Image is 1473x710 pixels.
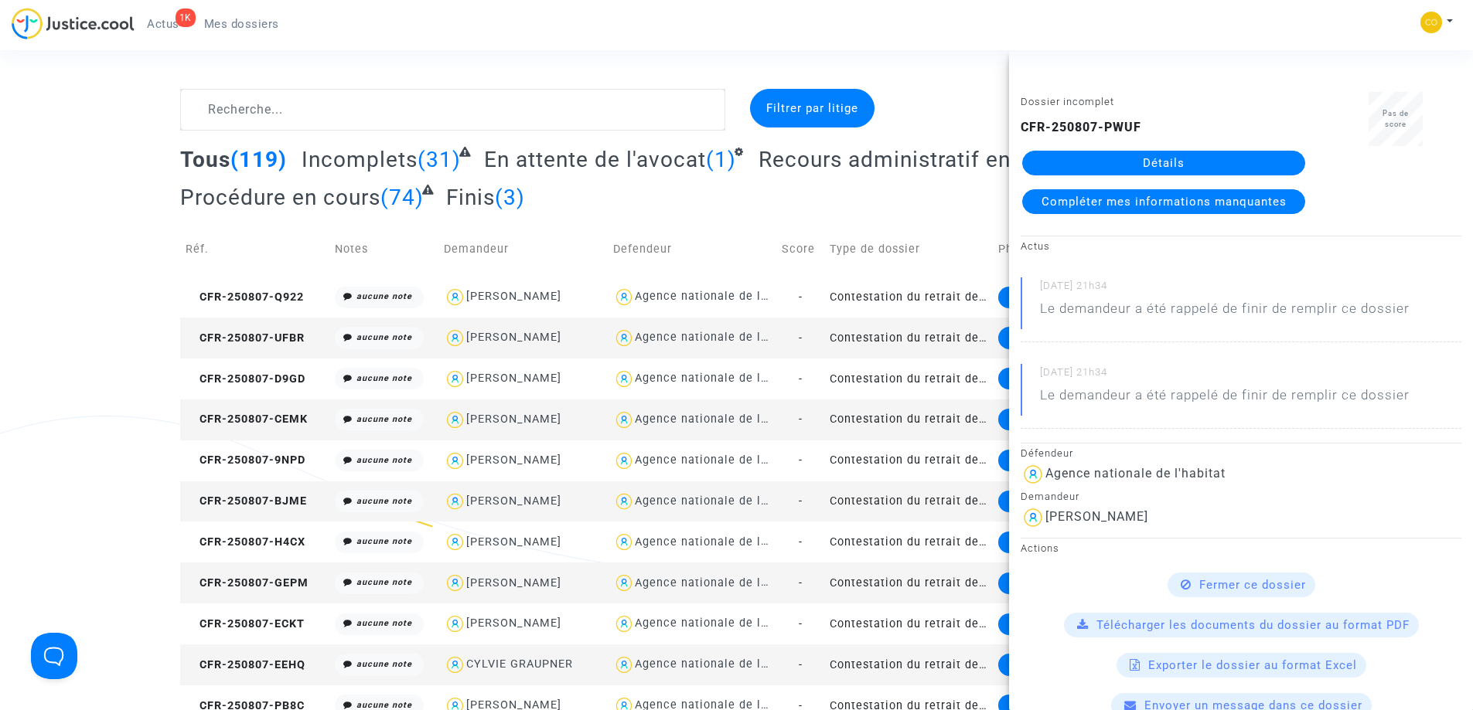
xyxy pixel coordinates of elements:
[176,8,196,27] div: 1K
[444,368,466,390] img: icon-user.svg
[444,491,466,513] img: icon-user.svg
[613,450,636,472] img: icon-user.svg
[1022,151,1305,175] a: Détails
[466,657,573,671] div: CYLVIE GRAUPNER
[1383,109,1409,128] span: Pas de score
[192,12,292,36] a: Mes dossiers
[1420,12,1442,33] img: 84a266a8493598cb3cce1313e02c3431
[998,572,1100,594] div: Mise en demeure
[799,617,803,630] span: -
[1045,466,1226,481] div: Agence nationale de l'habitat
[444,572,466,594] img: icon-user.svg
[31,633,77,679] iframe: Help Scout Beacon - Open
[799,331,803,345] span: -
[613,368,636,390] img: icon-user.svg
[1040,386,1410,413] p: Le demandeur a été rappelé de finir de remplir ce dossier
[799,576,803,589] span: -
[484,147,706,172] span: En attente de l'avocat
[824,358,993,399] td: Contestation du retrait de [PERSON_NAME] par l'ANAH (mandataire)
[180,147,230,172] span: Tous
[466,454,561,467] div: [PERSON_NAME]
[180,185,380,210] span: Procédure en cours
[613,613,636,635] img: icon-user.svg
[356,291,412,301] i: aucune note
[356,496,412,506] i: aucune note
[444,327,466,349] img: icon-user.svg
[356,455,412,465] i: aucune note
[204,17,279,31] span: Mes dossiers
[1199,578,1306,592] span: Fermer ce dossier
[799,413,803,426] span: -
[444,654,466,676] img: icon-user.svg
[613,531,636,553] img: icon-user.svg
[466,576,561,589] div: [PERSON_NAME]
[635,535,805,549] div: Agence nationale de l'habitat
[380,185,424,210] span: (74)
[613,491,636,513] img: icon-user.svg
[824,222,993,277] td: Type de dossier
[824,440,993,481] td: Contestation du retrait de [PERSON_NAME] par l'ANAH (mandataire)
[356,618,412,628] i: aucune note
[613,286,636,308] img: icon-user.svg
[613,409,636,431] img: icon-user.svg
[824,521,993,562] td: Contestation du retrait de [PERSON_NAME] par l'ANAH (mandataire)
[230,147,287,172] span: (119)
[1040,365,1461,386] small: [DATE] 21h34
[824,399,993,440] td: Contestation du retrait de [PERSON_NAME] par l'ANAH (mandataire)
[1096,618,1410,632] span: Télécharger les documents du dossier au format PDF
[824,481,993,522] td: Contestation du retrait de [PERSON_NAME] par l'ANAH (mandataire)
[998,613,1100,635] div: Mise en demeure
[444,613,466,635] img: icon-user.svg
[635,331,805,344] div: Agence nationale de l'habitat
[180,222,329,277] td: Réf.
[799,535,803,549] span: -
[186,658,305,671] span: CFR-250807-EEHQ
[635,413,805,426] div: Agence nationale de l'habitat
[998,287,1123,308] div: Recours administratif
[444,286,466,308] img: icon-user.svg
[466,331,561,344] div: [PERSON_NAME]
[444,531,466,553] img: icon-user.svg
[356,577,412,587] i: aucune note
[466,372,561,385] div: [PERSON_NAME]
[1021,462,1045,487] img: icon-user.svg
[418,147,461,172] span: (31)
[1021,120,1141,134] b: CFR-250807-PWUF
[998,368,1100,389] div: Mise en demeure
[824,644,993,685] td: Contestation du retrait de [PERSON_NAME] par l'ANAH (mandataire)
[1021,96,1114,107] small: Dossier incomplet
[1021,491,1079,502] small: Demandeur
[186,454,305,467] span: CFR-250807-9NPD
[799,658,803,671] span: -
[998,327,1100,348] div: Mise en demeure
[186,576,309,589] span: CFR-250807-GEPM
[635,576,805,589] div: Agence nationale de l'habitat
[824,562,993,603] td: Contestation du retrait de [PERSON_NAME] par l'ANAH (mandataire)
[766,101,858,115] span: Filtrer par litige
[147,17,179,31] span: Actus
[635,617,805,630] div: Agence nationale de l'habitat
[998,450,1100,471] div: Mise en demeure
[824,603,993,644] td: Contestation du retrait de [PERSON_NAME] par l'ANAH (mandataire)
[446,185,495,210] span: Finis
[495,185,525,210] span: (3)
[998,654,1100,675] div: Mise en demeure
[1021,505,1045,530] img: icon-user.svg
[1021,447,1073,459] small: Défendeur
[635,657,805,671] div: Agence nationale de l'habitat
[466,494,561,508] div: [PERSON_NAME]
[799,372,803,386] span: -
[613,572,636,594] img: icon-user.svg
[799,290,803,304] span: -
[608,222,776,277] td: Defendeur
[613,654,636,676] img: icon-user.svg
[444,409,466,431] img: icon-user.svg
[356,414,412,424] i: aucune note
[466,413,561,426] div: [PERSON_NAME]
[1021,542,1059,554] small: Actions
[356,332,412,342] i: aucune note
[998,532,1100,553] div: Mise en demeure
[1045,509,1148,524] div: [PERSON_NAME]
[635,494,805,508] div: Agence nationale de l'habitat
[776,222,824,277] td: Score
